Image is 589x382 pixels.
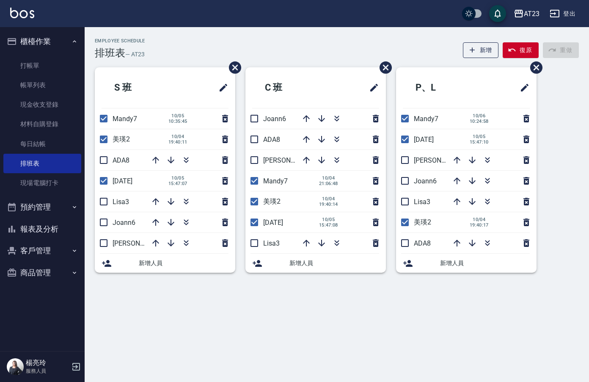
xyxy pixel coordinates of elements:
span: Mandy7 [113,115,137,123]
button: 預約管理 [3,196,81,218]
span: 美瑛2 [414,218,431,226]
span: Mandy7 [263,177,288,185]
div: 新增人員 [245,254,386,273]
span: 新增人員 [289,259,379,268]
span: 修改班表的標題 [213,78,228,98]
span: [PERSON_NAME]19 [263,156,322,164]
span: Mandy7 [414,115,438,123]
span: 美瑛2 [263,197,281,205]
button: 商品管理 [3,262,81,284]
a: 帳單列表 [3,75,81,95]
span: 10/04 [168,134,187,139]
button: AT23 [510,5,543,22]
span: ADA8 [263,136,280,144]
h5: 楊亮玲 [26,359,69,367]
button: 客戶管理 [3,240,81,262]
span: [PERSON_NAME]19 [113,239,171,247]
span: 10/05 [319,217,338,222]
a: 每日結帳 [3,134,81,154]
h2: P、L [403,72,482,103]
a: 打帳單 [3,56,81,75]
span: 10/04 [470,217,489,222]
span: [DATE] [414,136,434,144]
span: 21:06:48 [319,181,338,186]
span: 10/05 [168,175,187,181]
span: Lisa3 [414,198,430,206]
span: 19:40:11 [168,139,187,145]
span: 10/04 [319,196,338,202]
button: save [489,5,506,22]
button: 報表及分析 [3,218,81,240]
button: 登出 [546,6,579,22]
span: Joann6 [113,219,135,227]
div: 新增人員 [396,254,537,273]
h2: Employee Schedule [95,38,145,44]
div: AT23 [524,8,539,19]
span: 19:40:14 [319,202,338,207]
span: 刪除班表 [373,55,393,80]
span: 10/05 [168,113,187,119]
span: 10/04 [319,175,338,181]
a: 排班表 [3,154,81,173]
span: 15:47:07 [168,181,187,186]
span: 10/06 [470,113,489,119]
p: 服務人員 [26,367,69,375]
span: Lisa3 [113,198,129,206]
button: 復原 [503,42,539,58]
span: 美瑛2 [113,135,130,143]
span: [DATE] [263,219,283,227]
span: [DATE] [113,177,132,185]
span: 19:40:17 [470,222,489,228]
h3: 排班表 [95,47,125,59]
span: 15:47:10 [470,139,489,145]
span: 10:35:45 [168,119,187,124]
span: 刪除班表 [223,55,242,80]
img: Person [7,358,24,375]
span: Lisa3 [263,239,280,247]
button: 櫃檯作業 [3,30,81,53]
a: 現場電腦打卡 [3,173,81,193]
span: 10/05 [470,134,489,139]
button: 新增 [463,42,499,58]
span: 新增人員 [440,259,530,268]
span: 修改班表的標題 [364,78,379,98]
span: Joann6 [414,177,437,185]
h2: S 班 [102,72,179,103]
h2: C 班 [252,72,329,103]
a: 材料自購登錄 [3,114,81,134]
span: 刪除班表 [524,55,544,80]
div: 新增人員 [95,254,235,273]
span: 10:24:58 [470,119,489,124]
h6: — AT23 [125,50,145,59]
span: [PERSON_NAME]19 [414,156,472,164]
img: Logo [10,8,34,18]
span: 新增人員 [139,259,228,268]
span: 15:47:08 [319,222,338,228]
span: Joann6 [263,115,286,123]
span: ADA8 [113,156,129,164]
span: 修改班表的標題 [515,78,530,98]
a: 現金收支登錄 [3,95,81,114]
span: ADA8 [414,239,431,247]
